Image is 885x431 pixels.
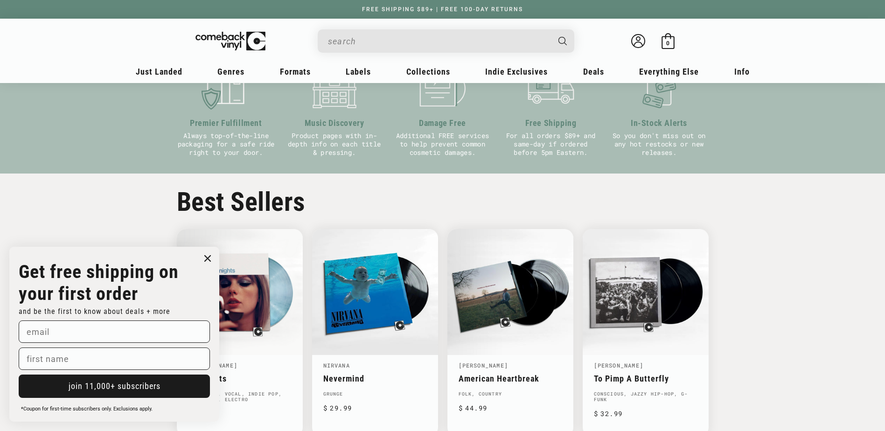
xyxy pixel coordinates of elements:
[459,374,562,383] a: American Heartbreak
[318,29,574,53] div: Search
[485,67,548,76] span: Indie Exclusives
[177,132,276,157] p: Always top-of-the-line packaging for a safe ride right to your door.
[21,406,153,412] span: *Coupon for first-time subscribers only. Exclusions apply.
[188,374,292,383] a: Midnights
[19,348,210,370] input: first name
[280,67,311,76] span: Formats
[346,67,371,76] span: Labels
[666,40,669,47] span: 0
[217,67,244,76] span: Genres
[19,320,210,343] input: email
[323,361,350,369] a: Nirvana
[550,29,575,53] button: Search
[502,132,600,157] p: For all orders $89+ and same-day if ordered before 5pm Eastern.
[328,32,549,51] input: When autocomplete results are available use up and down arrows to review and enter to select
[393,117,492,129] h3: Damage Free
[502,117,600,129] h3: Free Shipping
[136,67,182,76] span: Just Landed
[610,117,709,129] h3: In-Stock Alerts
[393,132,492,157] p: Additional FREE services to help prevent common cosmetic damages.
[406,67,450,76] span: Collections
[285,132,384,157] p: Product pages with in-depth info on each title & pressing.
[19,375,210,398] button: join 11,000+ subscribers
[177,117,276,129] h3: Premier Fulfillment
[459,361,509,369] a: [PERSON_NAME]
[610,132,709,157] p: So you don't miss out on any hot restocks or new releases.
[734,67,750,76] span: Info
[594,361,644,369] a: [PERSON_NAME]
[19,261,179,305] strong: Get free shipping on your first order
[285,117,384,129] h3: Music Discovery
[177,187,709,217] h2: Best Sellers
[19,307,170,316] span: and be the first to know about deals + more
[323,374,427,383] a: Nevermind
[353,6,532,13] a: FREE SHIPPING $89+ | FREE 100-DAY RETURNS
[583,67,604,76] span: Deals
[639,67,699,76] span: Everything Else
[594,374,697,383] a: To Pimp A Butterfly
[201,251,215,265] button: Close dialog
